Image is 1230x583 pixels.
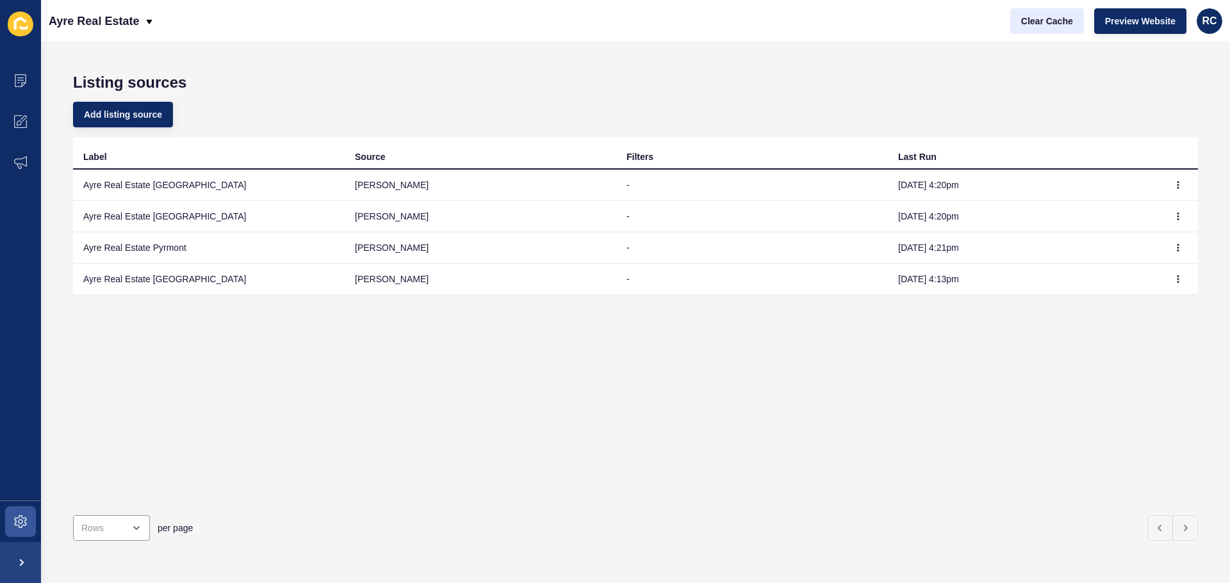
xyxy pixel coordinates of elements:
td: Ayre Real Estate [GEOGRAPHIC_DATA] [73,170,345,201]
h1: Listing sources [73,74,1198,92]
div: open menu [73,515,150,541]
td: - [616,170,888,201]
td: - [616,232,888,264]
td: [DATE] 4:20pm [888,170,1160,201]
td: [PERSON_NAME] [345,232,616,264]
p: Ayre Real Estate [49,5,139,37]
span: RC [1202,15,1217,28]
span: per page [158,522,193,534]
span: Add listing source [84,108,162,121]
td: Ayre Real Estate [GEOGRAPHIC_DATA] [73,201,345,232]
button: Preview Website [1094,8,1186,34]
td: Ayre Real Estate Pyrmont [73,232,345,264]
div: Last Run [898,150,937,163]
div: Filters [627,150,653,163]
button: Clear Cache [1010,8,1084,34]
div: Source [355,150,385,163]
td: Ayre Real Estate [GEOGRAPHIC_DATA] [73,264,345,295]
td: [PERSON_NAME] [345,264,616,295]
button: Add listing source [73,102,173,127]
span: Preview Website [1105,15,1176,28]
div: Label [83,150,107,163]
td: [PERSON_NAME] [345,201,616,232]
span: Clear Cache [1021,15,1073,28]
td: - [616,201,888,232]
td: [DATE] 4:20pm [888,201,1160,232]
td: [DATE] 4:13pm [888,264,1160,295]
td: - [616,264,888,295]
td: [PERSON_NAME] [345,170,616,201]
td: [DATE] 4:21pm [888,232,1160,264]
